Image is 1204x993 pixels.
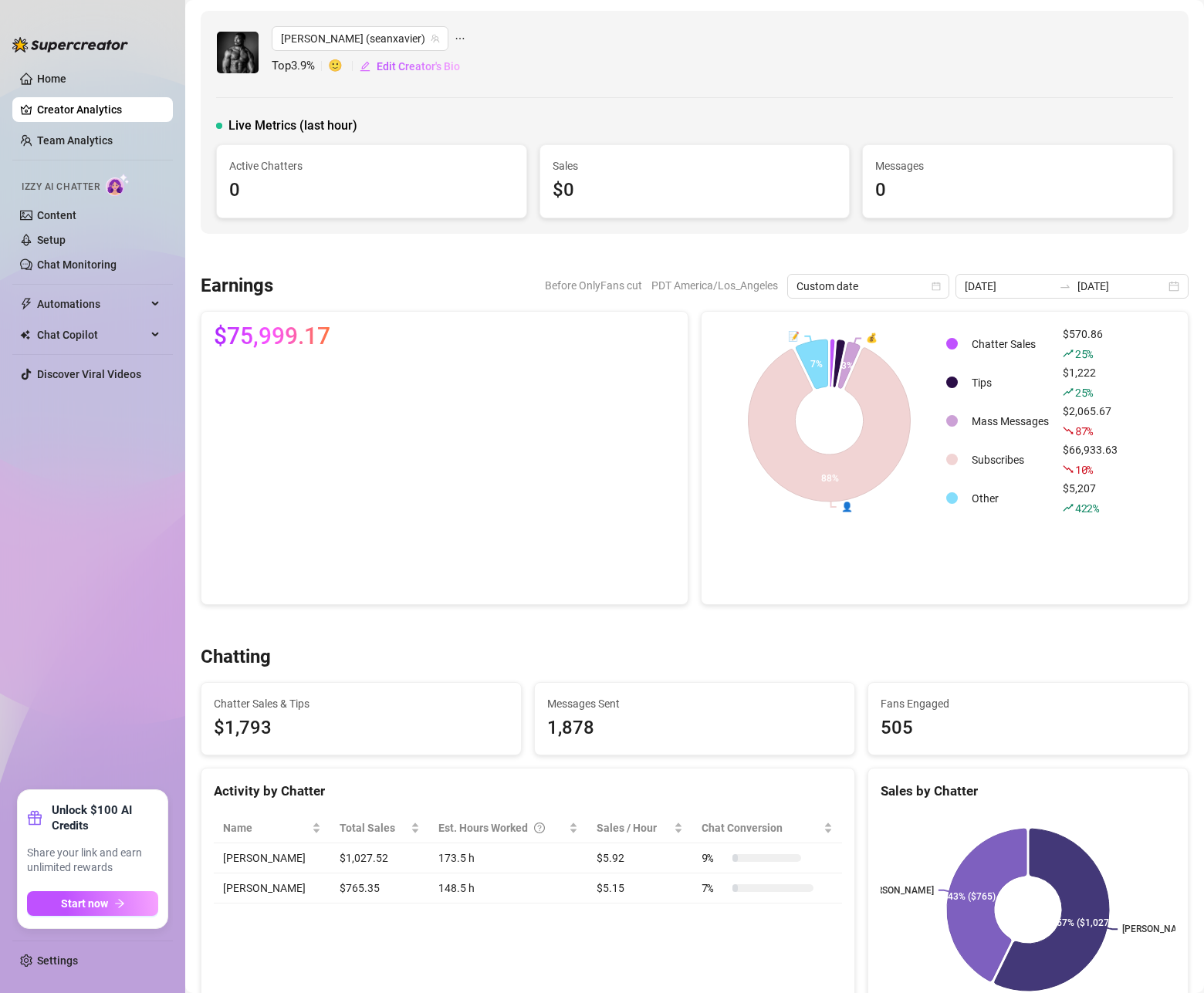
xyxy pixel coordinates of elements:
[1063,387,1074,397] span: rise
[1075,424,1093,438] span: 87 %
[359,54,461,79] button: Edit Creator's Bio
[429,873,587,903] td: 148.5 h
[966,326,1055,363] td: Chatter Sales
[438,819,566,836] div: Est. Hours Worked
[1059,280,1071,292] span: swap-right
[106,174,130,196] img: AI Chatter
[429,843,587,873] td: 173.5 h
[377,60,460,73] span: Edit Creator's Bio
[214,781,842,802] div: Activity by Chatter
[1063,464,1074,475] span: fall
[863,885,934,896] text: [PERSON_NAME]
[214,843,330,873] td: [PERSON_NAME]
[881,781,1175,802] div: Sales by Chatter
[330,843,430,873] td: $1,027.52
[1063,502,1074,513] span: rise
[1063,403,1118,440] div: $2,065.67
[1063,348,1074,359] span: rise
[966,364,1055,401] td: Tips
[37,97,161,122] a: Creator Analytics
[330,873,430,903] td: $765.35
[587,813,692,843] th: Sales / Hour
[1075,462,1093,477] span: 10 %
[587,873,692,903] td: $5.15
[702,880,726,897] span: 7 %
[20,298,32,310] span: thunderbolt
[553,176,837,205] div: $0
[547,695,842,712] span: Messages Sent
[534,819,545,836] span: question-circle
[1063,326,1118,363] div: $570.86
[841,501,853,512] text: 👤
[37,292,147,316] span: Automations
[932,282,941,291] span: calendar
[966,403,1055,440] td: Mass Messages
[20,329,30,340] img: Chat Copilot
[340,819,408,836] span: Total Sales
[214,324,330,349] span: $75,999.17
[27,846,158,876] span: Share your link and earn unlimited rewards
[37,323,147,347] span: Chat Copilot
[1077,278,1165,295] input: End date
[214,873,330,903] td: [PERSON_NAME]
[52,802,158,833] strong: Unlock $100 AI Credits
[214,813,330,843] th: Name
[214,714,509,743] span: $1,793
[61,897,108,910] span: Start now
[1063,425,1074,436] span: fall
[1063,480,1118,517] div: $5,207
[37,134,113,147] a: Team Analytics
[796,275,940,298] span: Custom date
[966,480,1055,517] td: Other
[1063,364,1118,401] div: $1,222
[692,813,842,843] th: Chat Conversion
[229,157,514,174] span: Active Chatters
[651,274,778,297] span: PDT America/Los_Angeles
[37,73,66,85] a: Home
[1075,501,1099,515] span: 422 %
[229,176,514,205] div: 0
[201,274,273,299] h3: Earnings
[22,180,100,194] span: Izzy AI Chatter
[272,57,328,76] span: Top 3.9 %
[37,954,78,967] a: Settings
[788,330,800,342] text: 📝
[545,274,642,297] span: Before OnlyFans cut
[12,37,128,52] img: logo-BBDzfeDw.svg
[547,714,842,743] div: 1,878
[328,57,359,76] span: 🙂
[214,695,509,712] span: Chatter Sales & Tips
[1075,385,1093,400] span: 25 %
[881,714,1175,743] div: 505
[27,810,42,826] span: gift
[597,819,671,836] span: Sales / Hour
[37,368,141,380] a: Discover Viral Videos
[37,234,66,246] a: Setup
[330,813,430,843] th: Total Sales
[217,32,259,73] img: Sean
[1122,924,1193,934] text: [PERSON_NAME]
[201,645,271,670] h3: Chatting
[228,117,357,135] span: Live Metrics (last hour)
[1059,280,1071,292] span: to
[702,819,820,836] span: Chat Conversion
[281,27,439,50] span: Sean (seanxavier)
[1152,941,1189,978] iframe: Intercom live chat
[881,695,1175,712] span: Fans Engaged
[37,209,76,221] a: Content
[431,34,440,43] span: team
[587,843,692,873] td: $5.92
[966,441,1055,478] td: Subscribes
[223,819,309,836] span: Name
[114,898,125,909] span: arrow-right
[965,278,1053,295] input: Start date
[553,157,837,174] span: Sales
[455,26,465,51] span: ellipsis
[702,849,726,866] span: 9 %
[360,61,370,72] span: edit
[37,258,117,271] a: Chat Monitoring
[27,891,158,916] button: Start nowarrow-right
[875,176,1160,205] div: 0
[866,332,878,343] text: 💰
[1075,346,1093,361] span: 25 %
